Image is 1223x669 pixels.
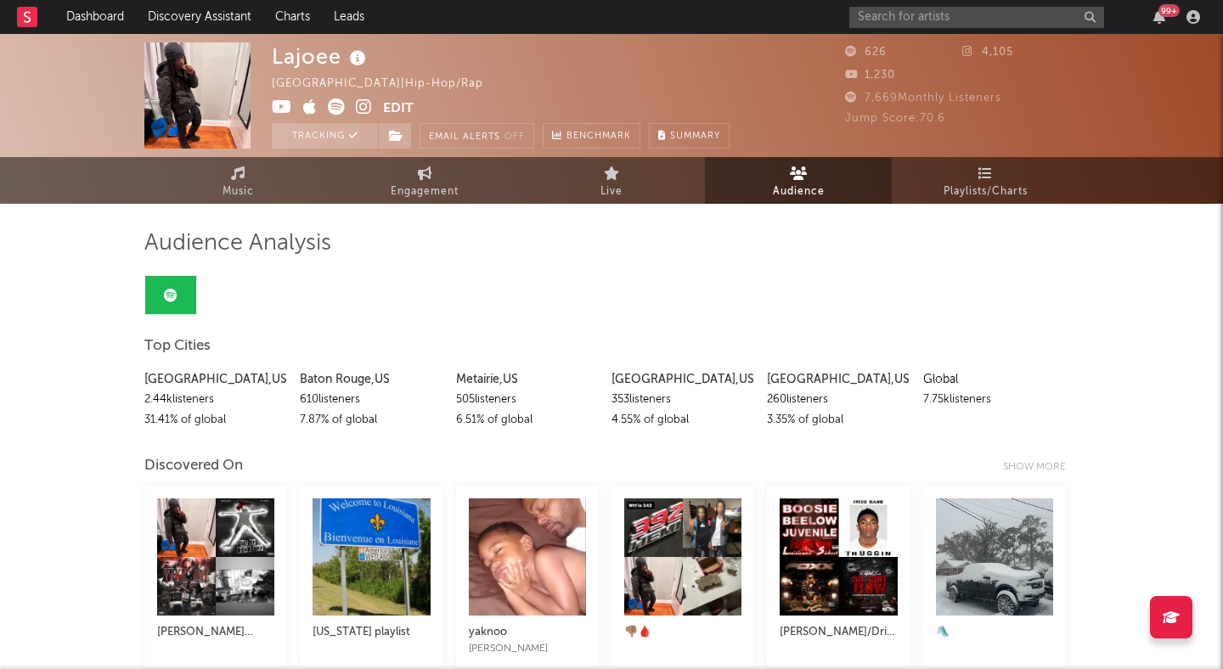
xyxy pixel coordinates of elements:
[780,605,897,655] a: [PERSON_NAME]/Drill music
[391,182,459,202] span: Engagement
[272,42,370,70] div: Lajoee
[566,126,631,147] span: Benchmark
[611,390,754,410] div: 353 listeners
[1153,10,1165,24] button: 99+
[705,157,892,204] a: Audience
[504,132,525,142] em: Off
[313,622,430,643] div: [US_STATE] playlist
[157,605,274,655] a: [PERSON_NAME] rappers
[649,123,730,149] button: Summary
[300,369,442,390] div: Baton Rouge , US
[272,74,503,94] div: [GEOGRAPHIC_DATA] | Hip-Hop/Rap
[936,622,1053,643] div: 🛝
[456,369,599,390] div: Metairie , US
[456,390,599,410] div: 505 listeners
[767,369,910,390] div: [GEOGRAPHIC_DATA] , US
[144,456,243,476] div: Discovered On
[670,132,720,141] span: Summary
[469,605,586,655] a: yaknoo[PERSON_NAME]
[780,622,897,643] div: [PERSON_NAME]/Drill music
[1158,4,1180,17] div: 99 +
[611,369,754,390] div: [GEOGRAPHIC_DATA] , US
[469,622,586,643] div: yaknoo
[157,622,274,643] div: [PERSON_NAME] rappers
[845,113,945,124] span: Jump Score: 70.6
[923,369,1066,390] div: Global
[272,123,378,149] button: Tracking
[962,47,1013,58] span: 4,105
[773,182,825,202] span: Audience
[300,410,442,430] div: 7.87 % of global
[624,605,741,655] a: 👎🏽🩸
[845,93,1001,104] span: 7,669 Monthly Listeners
[923,390,1066,410] div: 7.75k listeners
[331,157,518,204] a: Engagement
[144,157,331,204] a: Music
[543,123,640,149] a: Benchmark
[300,390,442,410] div: 610 listeners
[144,410,287,430] div: 31.41 % of global
[936,605,1053,655] a: 🛝
[845,47,887,58] span: 626
[144,369,287,390] div: [GEOGRAPHIC_DATA] , US
[144,233,331,254] span: Audience Analysis
[845,70,895,81] span: 1,230
[600,182,623,202] span: Live
[223,182,254,202] span: Music
[469,643,586,655] div: [PERSON_NAME]
[892,157,1079,204] a: Playlists/Charts
[144,390,287,410] div: 2.44k listeners
[767,390,910,410] div: 260 listeners
[611,410,754,430] div: 4.55 % of global
[456,410,599,430] div: 6.51 % of global
[518,157,705,204] a: Live
[767,410,910,430] div: 3.35 % of global
[313,605,430,655] a: [US_STATE] playlist
[624,622,741,643] div: 👎🏽🩸
[944,182,1028,202] span: Playlists/Charts
[144,336,211,357] span: Top Cities
[849,7,1104,28] input: Search for artists
[420,123,534,149] button: Email AlertsOff
[383,98,414,120] button: Edit
[1003,457,1079,477] div: Show more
